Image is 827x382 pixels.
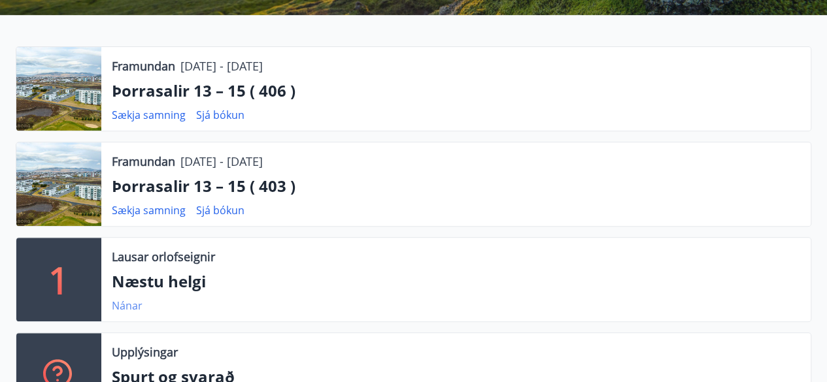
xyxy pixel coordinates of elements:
a: Sjá bókun [196,108,245,122]
a: Sækja samning [112,203,186,217]
a: Nánar [112,298,143,313]
p: Næstu helgi [112,270,800,293]
p: [DATE] - [DATE] [180,153,263,170]
p: Framundan [112,153,175,170]
p: Þorrasalir 13 – 15 ( 403 ) [112,175,800,197]
p: Upplýsingar [112,343,178,360]
a: Sækja samning [112,108,186,122]
p: 1 [48,255,69,304]
a: Sjá bókun [196,203,245,217]
p: [DATE] - [DATE] [180,57,263,74]
p: Þorrasalir 13 – 15 ( 406 ) [112,80,800,102]
p: Lausar orlofseignir [112,248,215,265]
p: Framundan [112,57,175,74]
